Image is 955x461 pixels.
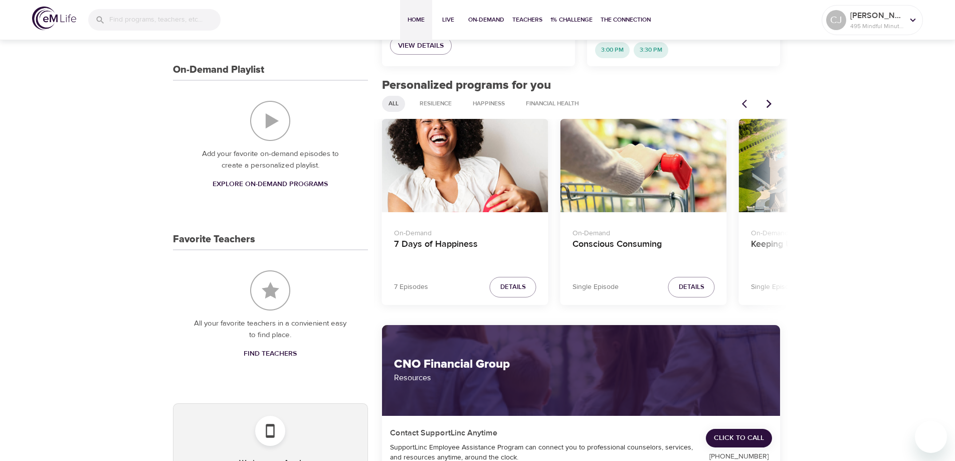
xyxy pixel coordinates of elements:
button: Details [490,277,536,297]
span: Find Teachers [244,348,297,360]
p: Add your favorite on-demand episodes to create a personalized playlist. [193,148,348,171]
span: Details [500,281,526,293]
p: Single Episode [572,282,619,292]
h4: Conscious Consuming [572,239,715,263]
a: Click to Call [706,429,772,447]
div: Financial Health [519,96,585,112]
span: 1% Challenge [550,15,593,25]
p: 7 Episodes [394,282,428,292]
div: All [382,96,405,112]
span: View Details [398,40,444,52]
span: All [383,99,405,108]
iframe: Button to launch messaging window [915,421,947,453]
p: On-Demand [572,224,715,239]
span: Live [436,15,460,25]
button: Conscious Consuming [560,119,727,213]
h2: CNO Financial Group [394,357,769,372]
a: Explore On-Demand Programs [209,175,332,194]
h2: Personalized programs for you [382,78,781,93]
span: The Connection [601,15,651,25]
input: Find programs, teachers, etc... [109,9,221,31]
a: Find Teachers [240,345,301,363]
img: On-Demand Playlist [250,101,290,141]
span: Explore On-Demand Programs [213,178,328,191]
button: Keeping Up With The Joneses [739,119,905,213]
span: On-Demand [468,15,504,25]
span: Details [679,281,704,293]
span: 3:00 PM [595,46,630,54]
p: [PERSON_NAME] [PERSON_NAME] [850,10,903,22]
span: Home [404,15,428,25]
h4: 7 Days of Happiness [394,239,536,263]
div: 3:30 PM [634,42,668,58]
p: All your favorite teachers in a convienient easy to find place. [193,318,348,341]
button: 7 Days of Happiness [382,119,548,213]
span: Click to Call [714,432,764,444]
span: Resilience [414,99,458,108]
h5: Contact SupportLinc Anytime [390,428,498,438]
button: Next items [758,93,780,115]
p: On-Demand [751,224,893,239]
span: Financial Health [520,99,585,108]
div: Happiness [466,96,511,112]
h4: Keeping Up With The Joneses [751,239,893,263]
button: Previous items [736,93,758,115]
a: View Details [390,37,452,55]
div: CJ [826,10,846,30]
img: logo [32,7,76,30]
button: Details [668,277,715,297]
span: 3:30 PM [634,46,668,54]
p: Resources [394,372,769,384]
div: 3:00 PM [595,42,630,58]
span: Teachers [512,15,542,25]
h3: Favorite Teachers [173,234,255,245]
div: Resilience [413,96,458,112]
p: 495 Mindful Minutes [850,22,903,31]
p: On-Demand [394,224,536,239]
p: Single Episode [751,282,797,292]
h3: On-Demand Playlist [173,64,264,76]
span: Happiness [467,99,511,108]
img: Favorite Teachers [250,270,290,311]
